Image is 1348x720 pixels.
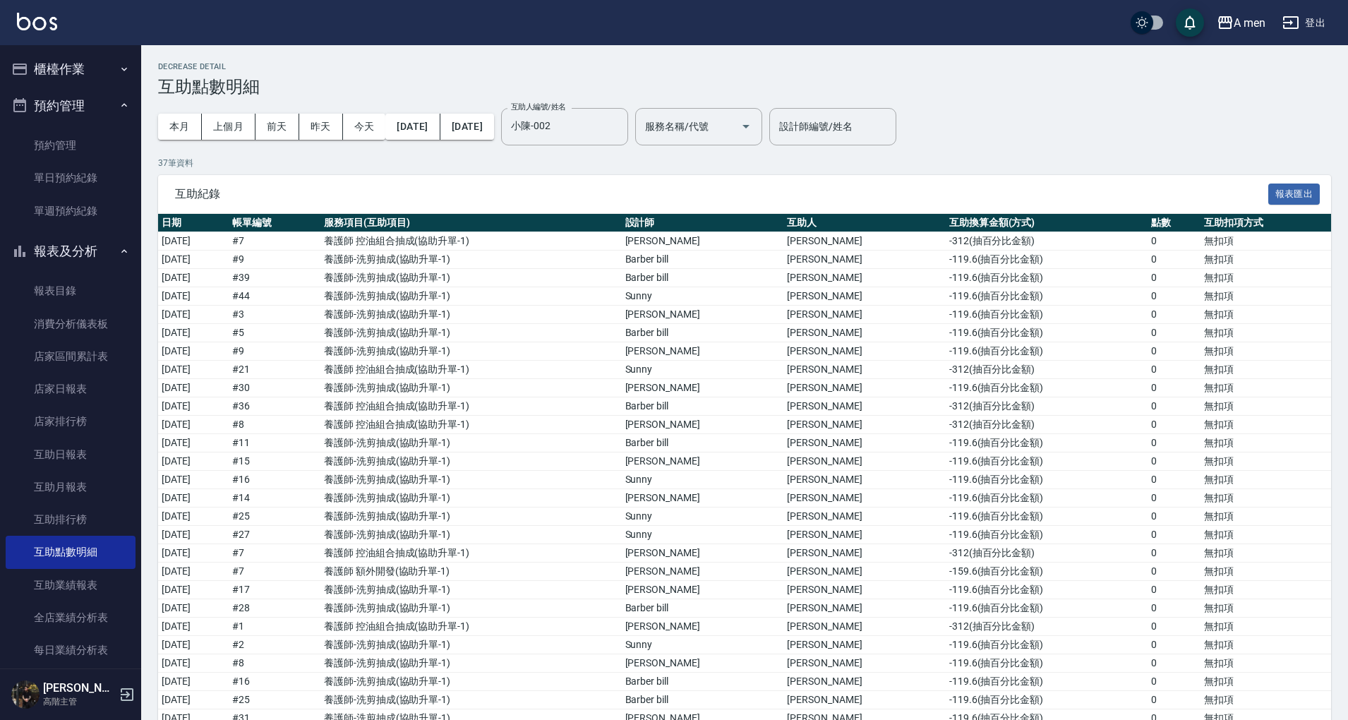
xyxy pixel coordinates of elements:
td: 0 [1148,544,1200,563]
td: -312 ( 抽百分比金額 ) [946,618,1148,636]
td: [PERSON_NAME] [622,654,784,673]
td: [DATE] [158,287,229,306]
a: 營業統計分析表 [6,666,136,699]
td: # 9 [229,342,320,361]
td: 無扣項 [1200,324,1331,342]
td: [PERSON_NAME] [783,342,946,361]
h5: [PERSON_NAME] [43,681,115,695]
td: 養護師 控油組合抽成 ( 協助升單-1 ) [320,618,622,636]
td: [PERSON_NAME] [622,581,784,599]
td: [PERSON_NAME] [622,618,784,636]
td: # 25 [229,691,320,709]
a: 互助排行榜 [6,503,136,536]
td: 無扣項 [1200,361,1331,379]
button: [DATE] [385,114,440,140]
td: # 7 [229,232,320,251]
a: 店家區間累計表 [6,340,136,373]
td: -312 ( 抽百分比金額 ) [946,544,1148,563]
td: -312 ( 抽百分比金額 ) [946,416,1148,434]
td: [PERSON_NAME] [783,361,946,379]
td: [PERSON_NAME] [783,581,946,599]
td: Barber bill [622,251,784,269]
td: 養護師 控油組合抽成 ( 協助升單-1 ) [320,232,622,251]
td: [PERSON_NAME] [622,306,784,324]
a: 預約管理 [6,129,136,162]
td: # 16 [229,673,320,691]
td: [DATE] [158,416,229,434]
td: 0 [1148,379,1200,397]
td: 養護師-洗剪抽成 ( 協助升單-1 ) [320,269,622,287]
button: save [1176,8,1204,37]
td: -159.6 ( 抽百分比金額 ) [946,563,1148,581]
td: [DATE] [158,654,229,673]
td: Barber bill [622,673,784,691]
td: # 3 [229,306,320,324]
td: [DATE] [158,544,229,563]
td: [PERSON_NAME] [783,452,946,471]
a: 互助月報表 [6,471,136,503]
td: 0 [1148,251,1200,269]
td: 養護師-洗剪抽成 ( 協助升單-1 ) [320,342,622,361]
td: [DATE] [158,397,229,416]
td: # 8 [229,416,320,434]
td: -312 ( 抽百分比金額 ) [946,232,1148,251]
td: [PERSON_NAME] [622,563,784,581]
td: [DATE] [158,269,229,287]
td: 0 [1148,452,1200,471]
th: 日期 [158,214,229,232]
td: 養護師-洗剪抽成 ( 協助升單-1 ) [320,471,622,489]
td: [PERSON_NAME] [783,654,946,673]
td: -119.6 ( 抽百分比金額 ) [946,324,1148,342]
td: # 14 [229,489,320,508]
td: [PERSON_NAME] [622,544,784,563]
td: 無扣項 [1200,691,1331,709]
td: [PERSON_NAME] [622,379,784,397]
td: 養護師 控油組合抽成 ( 協助升單-1 ) [320,416,622,434]
td: [DATE] [158,471,229,489]
td: [PERSON_NAME] [783,544,946,563]
td: [PERSON_NAME] [783,636,946,654]
td: # 16 [229,471,320,489]
td: -119.6 ( 抽百分比金額 ) [946,471,1148,489]
td: 無扣項 [1200,581,1331,599]
td: -119.6 ( 抽百分比金額 ) [946,489,1148,508]
td: # 17 [229,581,320,599]
a: 每日業績分析表 [6,634,136,666]
td: -119.6 ( 抽百分比金額 ) [946,306,1148,324]
td: -119.6 ( 抽百分比金額 ) [946,691,1148,709]
td: 無扣項 [1200,563,1331,581]
th: 互助人 [783,214,946,232]
td: # 39 [229,269,320,287]
div: A men [1234,14,1265,32]
td: [PERSON_NAME] [783,526,946,544]
td: [PERSON_NAME] [783,287,946,306]
td: 無扣項 [1200,544,1331,563]
td: [PERSON_NAME] [783,306,946,324]
td: 無扣項 [1200,452,1331,471]
button: 今天 [343,114,386,140]
td: 0 [1148,471,1200,489]
td: [PERSON_NAME] [783,471,946,489]
td: -119.6 ( 抽百分比金額 ) [946,654,1148,673]
td: -119.6 ( 抽百分比金額 ) [946,673,1148,691]
button: A men [1211,8,1271,37]
td: [PERSON_NAME] [783,489,946,508]
td: [PERSON_NAME] [622,232,784,251]
td: [PERSON_NAME] [783,508,946,526]
td: 養護師-洗剪抽成 ( 協助升單-1 ) [320,691,622,709]
button: Open [735,115,757,138]
td: [PERSON_NAME] [783,691,946,709]
td: [DATE] [158,599,229,618]
td: Sunny [622,361,784,379]
td: 0 [1148,563,1200,581]
td: 0 [1148,489,1200,508]
td: # 1 [229,618,320,636]
span: 互助紀錄 [175,187,1268,201]
td: [DATE] [158,306,229,324]
td: # 7 [229,563,320,581]
th: 帳單編號 [229,214,320,232]
th: 設計師 [622,214,784,232]
button: 櫃檯作業 [6,51,136,88]
td: 養護師-洗剪抽成 ( 協助升單-1 ) [320,636,622,654]
td: [PERSON_NAME] [783,434,946,452]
